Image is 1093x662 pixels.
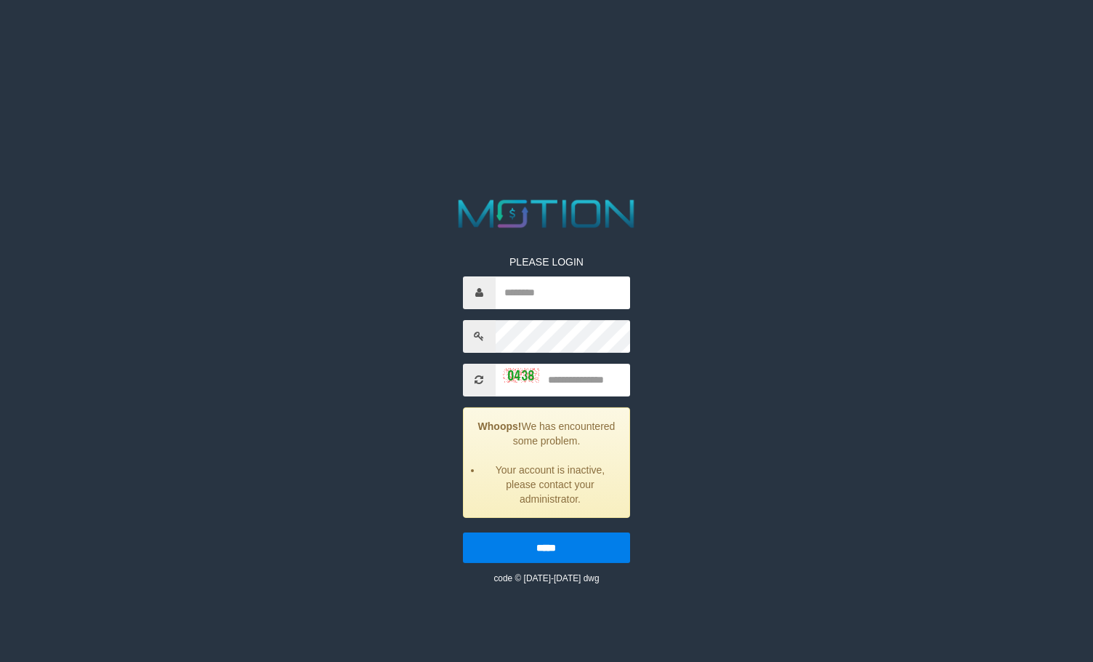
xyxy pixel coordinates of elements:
img: captcha [503,368,539,383]
small: code © [DATE]-[DATE] dwg [493,573,599,583]
img: MOTION_logo.png [451,195,642,233]
p: PLEASE LOGIN [463,255,631,269]
strong: Whoops! [478,420,522,432]
li: Your account is inactive, please contact your administrator. [482,463,619,506]
div: We has encountered some problem. [463,407,631,518]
